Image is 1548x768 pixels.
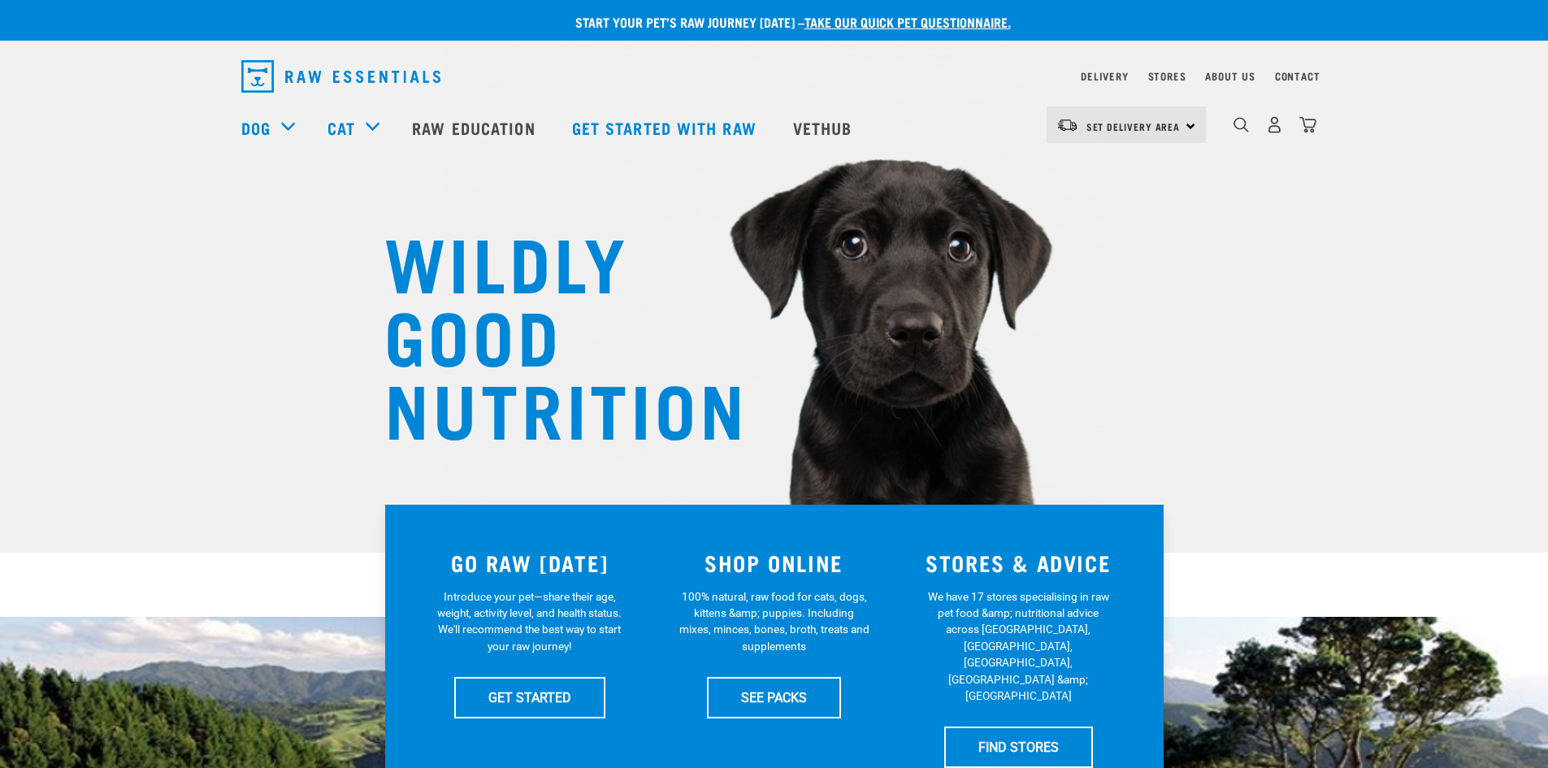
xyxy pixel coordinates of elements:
[661,550,887,575] h3: SHOP ONLINE
[944,727,1093,767] a: FIND STORES
[679,588,869,655] p: 100% natural, raw food for cats, dogs, kittens &amp; puppies. Including mixes, minces, bones, bro...
[1205,73,1255,79] a: About Us
[1275,73,1320,79] a: Contact
[1148,73,1186,79] a: Stores
[777,95,873,160] a: Vethub
[241,60,440,93] img: Raw Essentials Logo
[923,588,1114,705] p: We have 17 stores specialising in raw pet food &amp; nutritional advice across [GEOGRAPHIC_DATA],...
[384,223,709,443] h1: WILDLY GOOD NUTRITION
[1086,124,1181,129] span: Set Delivery Area
[434,588,625,655] p: Introduce your pet—share their age, weight, activity level, and health status. We'll recommend th...
[1266,116,1283,133] img: user.png
[228,54,1320,99] nav: dropdown navigation
[241,115,271,140] a: Dog
[327,115,355,140] a: Cat
[906,550,1131,575] h3: STORES & ADVICE
[1081,73,1128,79] a: Delivery
[1234,117,1249,132] img: home-icon-1@2x.png
[396,95,555,160] a: Raw Education
[804,18,1011,25] a: take our quick pet questionnaire.
[707,677,841,718] a: SEE PACKS
[1056,118,1078,132] img: van-moving.png
[418,550,643,575] h3: GO RAW [DATE]
[556,95,777,160] a: Get started with Raw
[1299,116,1316,133] img: home-icon@2x.png
[454,677,605,718] a: GET STARTED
